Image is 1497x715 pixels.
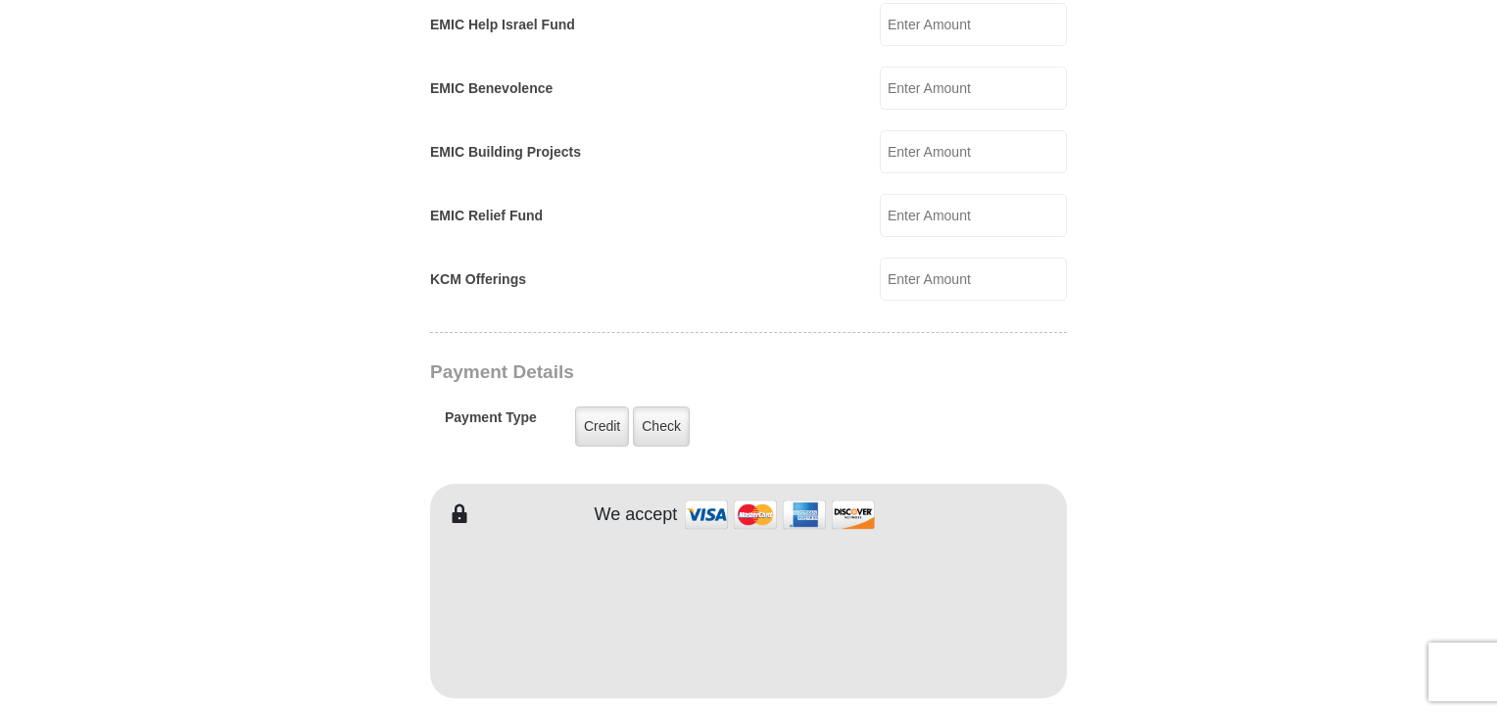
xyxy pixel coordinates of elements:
[430,361,930,384] h3: Payment Details
[880,194,1067,237] input: Enter Amount
[430,78,553,99] label: EMIC Benevolence
[445,409,537,436] h5: Payment Type
[430,206,543,226] label: EMIC Relief Fund
[880,258,1067,301] input: Enter Amount
[595,504,678,526] h4: We accept
[880,67,1067,110] input: Enter Amount
[575,406,629,447] label: Credit
[430,142,581,163] label: EMIC Building Projects
[430,15,575,35] label: EMIC Help Israel Fund
[430,269,526,290] label: KCM Offerings
[682,494,878,536] img: credit cards accepted
[880,130,1067,173] input: Enter Amount
[633,406,690,447] label: Check
[880,3,1067,46] input: Enter Amount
